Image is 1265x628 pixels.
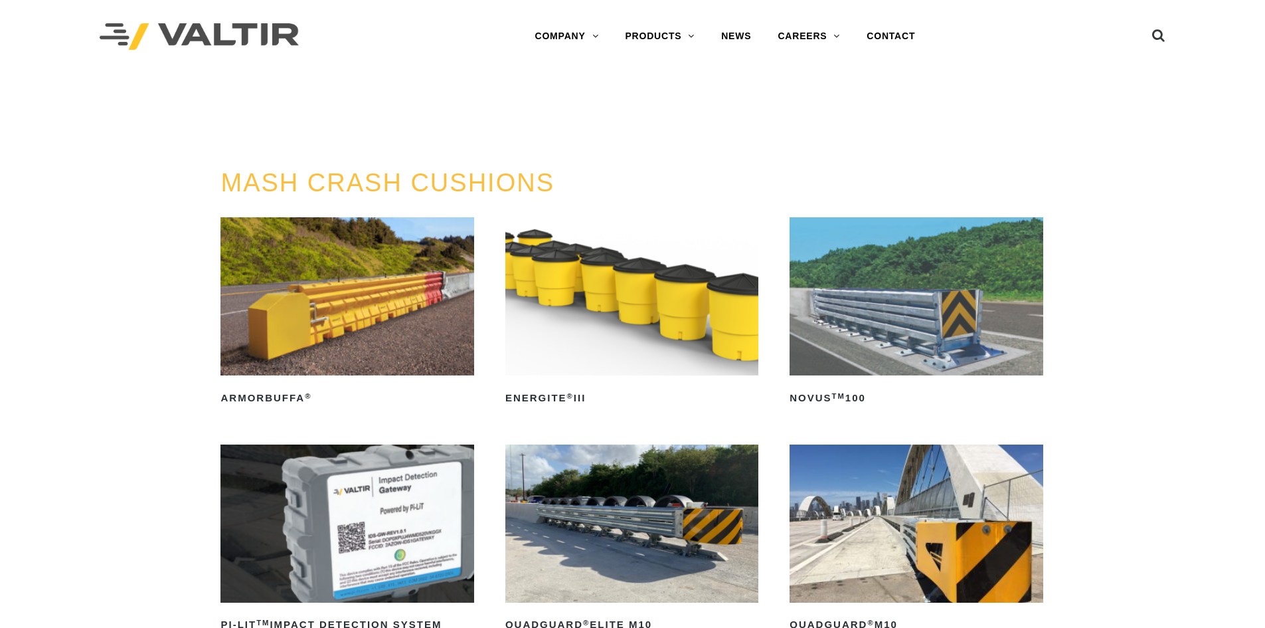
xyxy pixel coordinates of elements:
a: ArmorBuffa® [220,217,473,409]
sup: ® [867,619,874,627]
a: PRODUCTS [612,23,708,50]
a: NEWS [708,23,764,50]
a: ENERGITE®III [505,217,758,409]
sup: ® [567,392,574,400]
a: CAREERS [764,23,853,50]
h2: ENERGITE III [505,387,758,409]
h2: ArmorBuffa [220,387,473,409]
sup: ® [305,392,311,400]
sup: ® [583,619,590,627]
sup: TM [256,619,270,627]
img: Valtir [100,23,299,51]
a: CONTACT [853,23,928,50]
a: MASH CRASH CUSHIONS [220,169,554,197]
sup: TM [832,392,845,400]
h2: NOVUS 100 [790,387,1043,409]
a: COMPANY [521,23,612,50]
a: NOVUSTM100 [790,217,1043,409]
